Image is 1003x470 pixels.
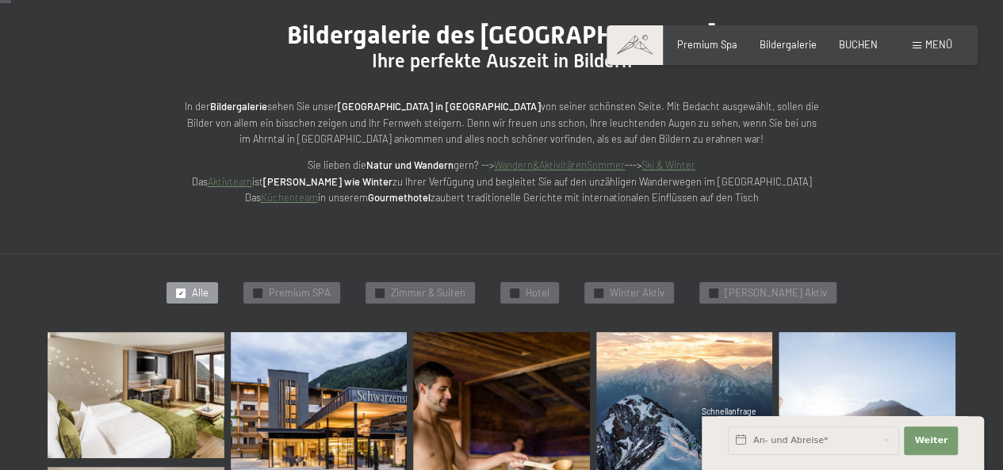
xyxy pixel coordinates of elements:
span: Schnellanfrage [702,407,756,416]
span: Ihre perfekte Auszeit in Bildern [372,50,632,72]
span: [PERSON_NAME] Aktiv [725,286,827,300]
a: BUCHEN [839,38,878,51]
strong: [GEOGRAPHIC_DATA] in [GEOGRAPHIC_DATA] [338,100,541,113]
span: ✓ [377,288,383,297]
a: Bildergalerie [760,38,817,51]
span: Zimmer & Suiten [391,286,465,300]
span: Menü [925,38,952,51]
strong: Gourmethotel [368,191,431,204]
img: Bildergalerie [48,332,224,458]
span: Weiter [914,434,947,447]
p: Sie lieben die gern? --> ---> Das ist zu Ihrer Verfügung und begleitet Sie auf den unzähligen Wan... [185,157,819,205]
a: Wandern&AktivitätenSommer [494,159,625,171]
a: Aktivteam [208,175,252,188]
a: Premium Spa [677,38,737,51]
p: In der sehen Sie unser von seiner schönsten Seite. Mit Bedacht ausgewählt, sollen die Bilder von ... [185,98,819,147]
span: Hotel [526,286,549,300]
span: ✓ [512,288,518,297]
span: ✓ [711,288,717,297]
strong: Natur und Wandern [366,159,454,171]
span: ✓ [255,288,261,297]
span: Premium SPA [269,286,331,300]
strong: Bildergalerie [210,100,267,113]
span: ✓ [596,288,602,297]
span: ✓ [178,288,184,297]
strong: [PERSON_NAME] wie Winter [263,175,392,188]
span: Winter Aktiv [610,286,664,300]
button: Weiter [904,426,958,455]
a: Küchenteam [261,191,318,204]
span: Alle [192,286,209,300]
a: Ski & Winter [641,159,695,171]
span: Bildergalerie des [GEOGRAPHIC_DATA] [287,20,717,50]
